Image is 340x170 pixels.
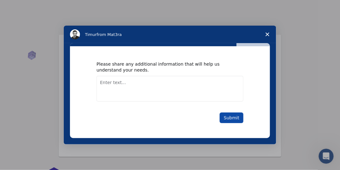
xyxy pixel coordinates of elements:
[16,4,26,10] span: 支援
[97,61,234,72] div: Please share any additional information that will help us understand your needs.
[97,32,122,37] span: from Mat3ra
[70,29,80,39] img: Profile image for Timur
[85,32,97,37] span: Timur
[220,112,243,123] button: Submit
[97,76,243,102] textarea: Enter text...
[259,26,276,43] span: Close survey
